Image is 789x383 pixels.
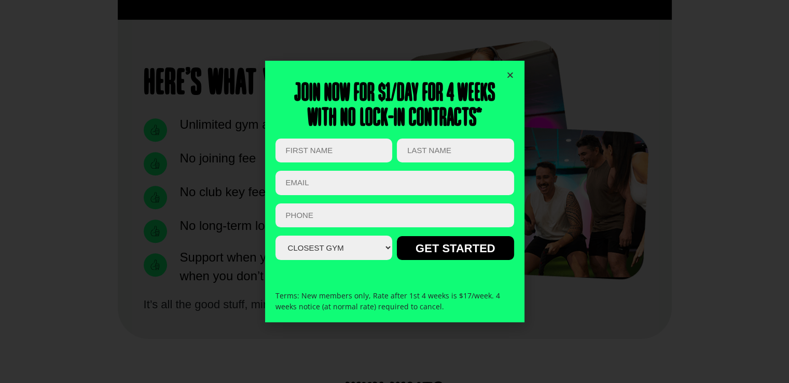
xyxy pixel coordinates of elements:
[275,280,514,322] div: Terms: New members only, Rate after 1st 4 weeks is $17/week. 4 weeks notice (at normal rate) requ...
[506,71,514,79] a: Close
[275,139,392,163] input: FIRST NAME
[275,203,514,228] input: PHONE
[397,236,514,260] input: GET STARTED
[275,81,514,131] h2: Join now for $1/day for 4 weeks With no lock-in contracts*
[397,139,514,163] input: LAST NAME
[275,171,514,195] input: Email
